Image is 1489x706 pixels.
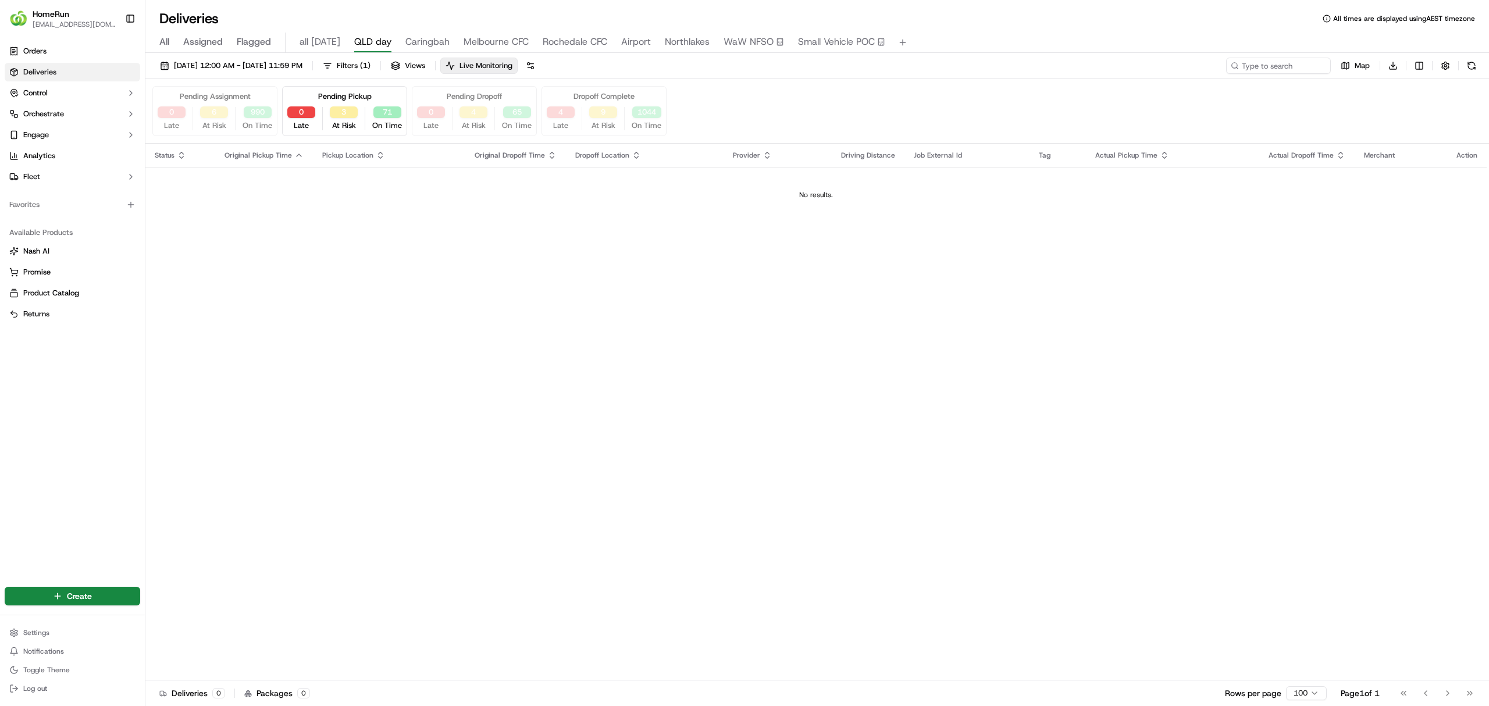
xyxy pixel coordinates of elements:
button: [EMAIL_ADDRESS][DOMAIN_NAME] [33,20,116,29]
span: At Risk [202,120,226,131]
span: Log out [23,684,47,693]
span: Control [23,88,48,98]
span: Merchant [1364,151,1395,160]
a: Deliveries [5,63,140,81]
button: Notifications [5,643,140,659]
div: Action [1456,151,1477,160]
button: HomeRun [33,8,69,20]
button: Product Catalog [5,284,140,302]
span: Provider [733,151,760,160]
div: Pending Assignment0Late6At Risk990On Time [152,86,277,136]
span: Orchestrate [23,109,64,119]
a: Analytics [5,147,140,165]
span: Late [294,120,309,131]
span: Notifications [23,647,64,656]
button: Refresh [1463,58,1480,74]
button: Orchestrate [5,105,140,123]
div: Pending Dropoff0Late4At Risk65On Time [412,86,537,136]
a: Promise [9,267,136,277]
h1: Deliveries [159,9,219,28]
span: On Time [243,120,272,131]
div: Dropoff Complete [573,91,635,102]
button: Fleet [5,167,140,186]
span: Late [164,120,179,131]
span: Create [67,590,92,602]
span: [DATE] 12:00 AM - [DATE] 11:59 PM [174,60,302,71]
span: Melbourne CFC [464,35,529,49]
span: Late [423,120,439,131]
span: Returns [23,309,49,319]
span: Status [155,151,174,160]
span: Fleet [23,172,40,182]
span: At Risk [462,120,486,131]
span: Caringbah [405,35,450,49]
span: Product Catalog [23,288,79,298]
span: Actual Dropoff Time [1269,151,1334,160]
button: 1044 [632,106,661,118]
span: Small Vehicle POC [798,35,875,49]
div: Pending Pickup [318,91,372,102]
button: Create [5,587,140,605]
button: [DATE] 12:00 AM - [DATE] 11:59 PM [155,58,308,74]
div: Pending Dropoff [447,91,502,102]
div: Deliveries [159,687,225,699]
p: Rows per page [1225,687,1281,699]
span: Tag [1039,151,1050,160]
span: Analytics [23,151,55,161]
span: At Risk [592,120,615,131]
a: Orders [5,42,140,60]
button: 4 [547,106,575,118]
button: HomeRunHomeRun[EMAIL_ADDRESS][DOMAIN_NAME] [5,5,120,33]
span: Settings [23,628,49,637]
div: Available Products [5,223,140,242]
div: Dropoff Complete4Late9At Risk1044On Time [542,86,667,136]
span: Assigned [183,35,223,49]
div: Pending Pickup0Late3At Risk71On Time [282,86,407,136]
button: Promise [5,263,140,281]
span: Airport [621,35,651,49]
span: Job External Id [914,151,962,160]
button: Nash AI [5,242,140,261]
span: Orders [23,46,47,56]
button: 3 [330,106,358,118]
span: all [DATE] [300,35,340,49]
button: Live Monitoring [440,58,518,74]
div: Favorites [5,195,140,214]
span: Flagged [237,35,271,49]
button: Map [1335,58,1375,74]
button: Toggle Theme [5,662,140,678]
span: Late [553,120,568,131]
span: All [159,35,169,49]
span: On Time [502,120,532,131]
button: 0 [417,106,445,118]
span: Filters [337,60,371,71]
span: Views [405,60,425,71]
div: 0 [297,688,310,698]
div: No results. [150,190,1482,199]
span: Nash AI [23,246,49,256]
div: Page 1 of 1 [1341,687,1380,699]
button: 9 [589,106,617,118]
span: Pickup Location [322,151,373,160]
button: Settings [5,625,140,641]
button: 71 [373,106,401,118]
span: Map [1355,60,1370,71]
button: 4 [459,106,487,118]
div: 0 [212,688,225,698]
span: Live Monitoring [459,60,512,71]
button: 0 [158,106,186,118]
a: Returns [9,309,136,319]
div: Pending Assignment [180,91,251,102]
span: Engage [23,130,49,140]
button: Engage [5,126,140,144]
span: WaW NFSO [724,35,774,49]
button: 0 [287,106,315,118]
button: 6 [200,106,228,118]
button: Views [386,58,430,74]
button: Control [5,84,140,102]
button: Log out [5,680,140,697]
img: HomeRun [9,9,28,28]
button: Returns [5,305,140,323]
